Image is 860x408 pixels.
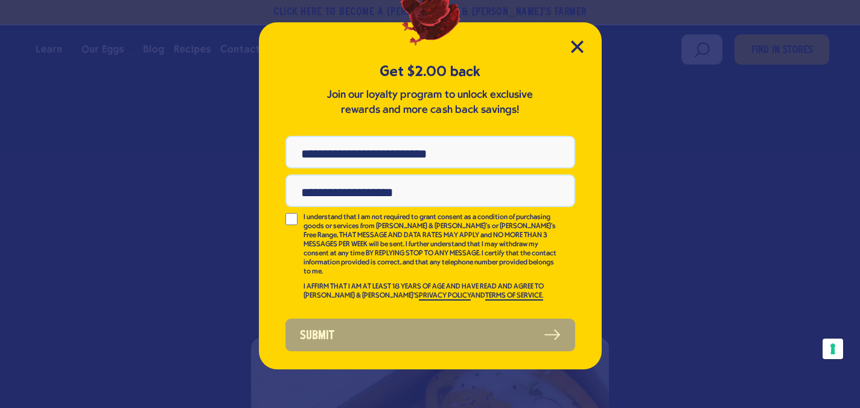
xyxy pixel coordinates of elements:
[419,292,471,301] a: PRIVACY POLICY
[304,213,558,276] p: I understand that I am not required to grant consent as a condition of purchasing goods or servic...
[285,319,575,351] button: Submit
[325,88,536,118] p: Join our loyalty program to unlock exclusive rewards and more cash back savings!
[823,339,843,359] button: Your consent preferences for tracking technologies
[571,40,584,53] button: Close Modal
[285,213,298,225] input: I understand that I am not required to grant consent as a condition of purchasing goods or servic...
[485,292,543,301] a: TERMS OF SERVICE.
[304,282,558,301] p: I AFFIRM THAT I AM AT LEAST 18 YEARS OF AGE AND HAVE READ AND AGREE TO [PERSON_NAME] & [PERSON_NA...
[285,62,575,81] h5: Get $2.00 back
